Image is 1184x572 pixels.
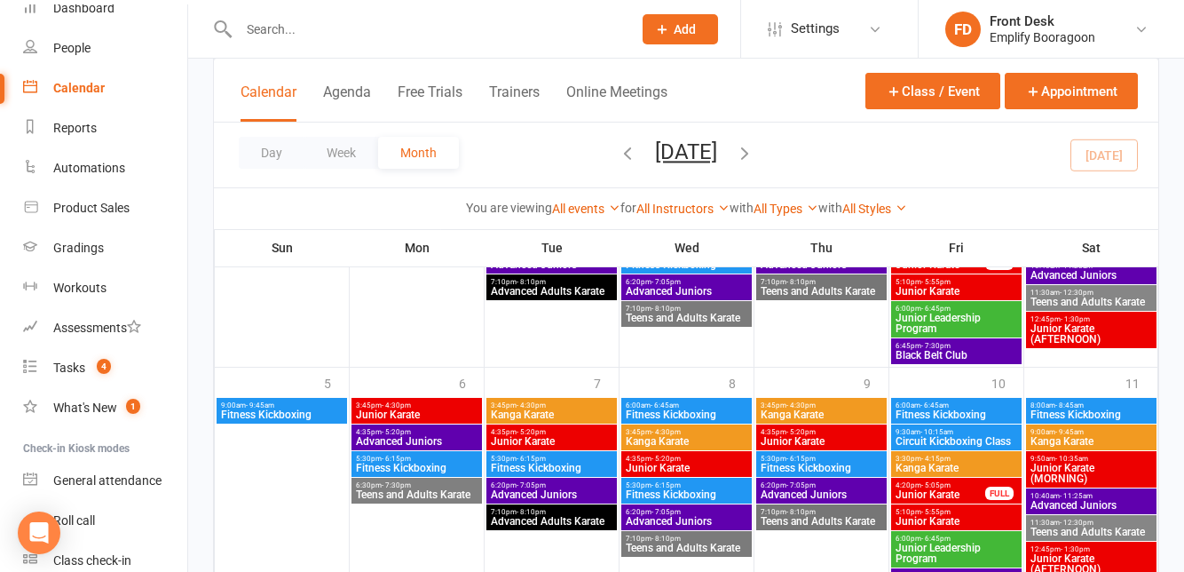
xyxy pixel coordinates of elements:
[552,202,620,216] a: All events
[459,368,484,397] div: 6
[625,463,748,473] span: Junior Karate
[620,229,754,266] th: Wed
[490,286,613,297] span: Advanced Adults Karate
[323,83,371,122] button: Agenda
[304,137,378,169] button: Week
[651,508,681,516] span: - 7:05pm
[921,305,951,313] span: - 6:45pm
[566,83,667,122] button: Online Meetings
[97,359,111,374] span: 4
[23,388,187,428] a: What's New1
[23,348,187,388] a: Tasks 4
[53,41,91,55] div: People
[246,401,274,409] span: - 9:45am
[990,13,1095,29] div: Front Desk
[382,481,411,489] span: - 7:30pm
[1005,73,1138,109] button: Appointment
[1030,270,1153,281] span: Advanced Juniors
[760,278,883,286] span: 7:10pm
[625,508,748,516] span: 6:20pm
[625,489,748,500] span: Fitness Kickboxing
[921,342,951,350] span: - 7:30pm
[786,455,816,463] span: - 6:15pm
[895,508,1018,516] span: 5:10pm
[620,201,636,215] strong: for
[517,508,546,516] span: - 8:10pm
[23,501,187,541] a: Roll call
[1030,428,1153,436] span: 9:00am
[786,428,816,436] span: - 5:20pm
[233,17,620,42] input: Search...
[1030,527,1153,537] span: Teens and Adults Karate
[490,401,613,409] span: 3:45pm
[490,508,613,516] span: 7:10pm
[53,281,107,295] div: Workouts
[786,481,816,489] span: - 7:05pm
[53,121,97,135] div: Reports
[625,286,748,297] span: Advanced Juniors
[921,481,951,489] span: - 5:05pm
[895,436,1018,447] span: Circuit Kickboxing Class
[625,401,748,409] span: 6:00am
[895,428,1018,436] span: 9:30am
[53,513,95,528] div: Roll call
[760,463,883,473] span: Fitness Kickboxing
[355,489,478,500] span: Teens and Adults Karate
[895,489,986,500] span: Junior Karate
[1030,455,1153,463] span: 9:50am
[990,29,1095,45] div: Emplify Booragoon
[730,201,754,215] strong: with
[1030,323,1153,345] span: Junior Karate (AFTERNOON)
[651,455,681,463] span: - 5:20pm
[760,286,883,297] span: Teens and Adults Karate
[490,516,613,527] span: Advanced Adults Karate
[625,305,748,313] span: 7:10pm
[920,401,949,409] span: - 6:45am
[625,535,748,543] span: 7:10pm
[1030,297,1153,307] span: Teens and Adults Karate
[895,342,1018,350] span: 6:45pm
[23,461,187,501] a: General attendance kiosk mode
[1125,368,1157,397] div: 11
[355,463,478,473] span: Fitness Kickboxing
[53,201,130,215] div: Product Sales
[895,305,1018,313] span: 6:00pm
[1060,519,1093,527] span: - 12:30pm
[490,481,613,489] span: 6:20pm
[786,401,816,409] span: - 4:30pm
[355,409,478,420] span: Junior Karate
[53,161,125,175] div: Automations
[355,436,478,447] span: Advanced Juniors
[1030,519,1153,527] span: 11:30am
[23,108,187,148] a: Reports
[126,399,140,414] span: 1
[1055,455,1088,463] span: - 10:35am
[378,137,459,169] button: Month
[1030,289,1153,297] span: 11:30am
[350,229,485,266] th: Mon
[625,428,748,436] span: 3:45pm
[864,368,888,397] div: 9
[865,73,1000,109] button: Class / Event
[490,259,613,270] span: Advanced Juniors
[382,455,411,463] span: - 6:15pm
[517,455,546,463] span: - 6:15pm
[215,229,350,266] th: Sun
[760,436,883,447] span: Junior Karate
[895,463,1018,473] span: Kanga Karate
[729,368,754,397] div: 8
[625,436,748,447] span: Kanga Karate
[920,428,953,436] span: - 10:15am
[651,481,681,489] span: - 6:15pm
[53,401,117,415] div: What's New
[1030,315,1153,323] span: 12:45pm
[625,278,748,286] span: 6:20pm
[324,368,349,397] div: 5
[489,83,540,122] button: Trainers
[625,313,748,323] span: Teens and Adults Karate
[517,401,546,409] span: - 4:30pm
[760,508,883,516] span: 7:10pm
[220,401,343,409] span: 9:00am
[241,83,296,122] button: Calendar
[636,202,730,216] a: All Instructors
